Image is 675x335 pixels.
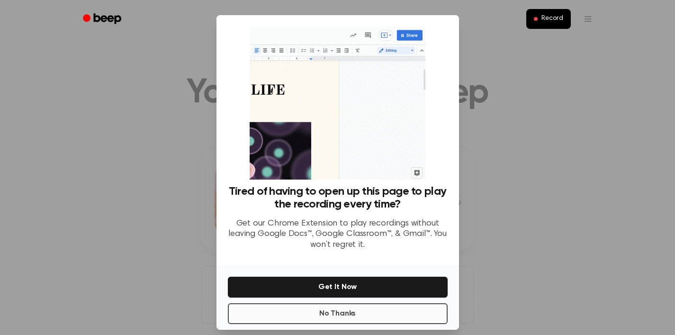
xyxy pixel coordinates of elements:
a: Beep [76,10,130,28]
button: Record [526,9,570,29]
button: No Thanks [228,303,448,324]
span: Record [541,15,563,23]
button: Open menu [576,8,599,30]
img: Beep extension in action [250,27,425,180]
h3: Tired of having to open up this page to play the recording every time? [228,185,448,211]
button: Get It Now [228,277,448,298]
p: Get our Chrome Extension to play recordings without leaving Google Docs™, Google Classroom™, & Gm... [228,218,448,251]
